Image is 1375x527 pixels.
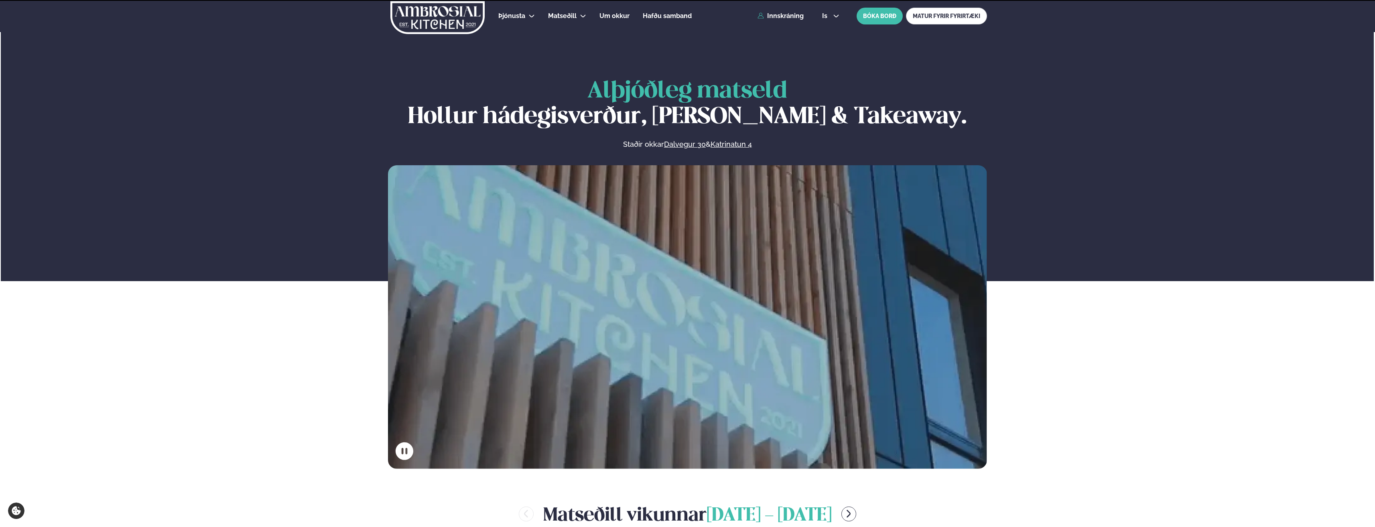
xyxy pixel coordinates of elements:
[643,11,692,21] a: Hafðu samband
[822,13,830,19] span: is
[498,12,525,20] span: Þjónusta
[857,8,903,24] button: BÓKA BORÐ
[758,12,804,20] a: Innskráning
[707,507,832,525] span: [DATE] - [DATE]
[599,12,630,20] span: Um okkur
[543,501,832,527] h2: Matseðill vikunnar
[664,140,706,149] a: Dalvegur 30
[841,507,856,521] button: menu-btn-right
[519,507,534,521] button: menu-btn-left
[599,11,630,21] a: Um okkur
[643,12,692,20] span: Hafðu samband
[548,11,577,21] a: Matseðill
[536,140,839,149] p: Staðir okkar &
[390,1,485,34] img: logo
[711,140,752,149] a: Katrinatun 4
[498,11,525,21] a: Þjónusta
[548,12,577,20] span: Matseðill
[388,79,987,130] h1: Hollur hádegisverður, [PERSON_NAME] & Takeaway.
[587,80,787,102] span: Alþjóðleg matseld
[8,503,24,519] a: Cookie settings
[906,8,987,24] a: MATUR FYRIR FYRIRTÆKI
[816,13,846,19] button: is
